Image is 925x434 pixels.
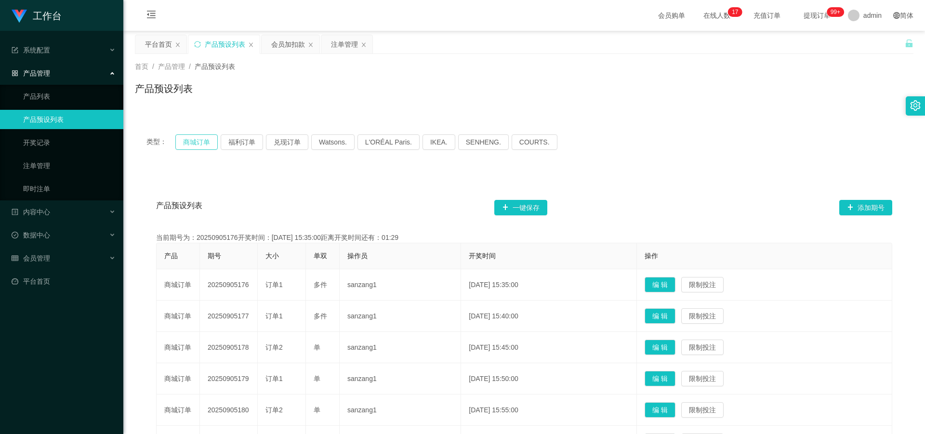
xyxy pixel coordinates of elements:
td: sanzang1 [340,332,461,363]
sup: 1075 [827,7,844,17]
span: 订单1 [265,312,283,320]
sup: 17 [728,7,742,17]
td: 20250905176 [200,269,258,301]
button: IKEA. [423,134,455,150]
button: 图标: plus一键保存 [494,200,547,215]
button: 兑现订单 [266,134,308,150]
span: 期号 [208,252,221,260]
i: 图标: menu-fold [135,0,168,31]
span: 系统配置 [12,46,50,54]
i: 图标: form [12,47,18,53]
div: 会员加扣款 [271,35,305,53]
span: 充值订单 [749,12,785,19]
button: 限制投注 [681,402,724,418]
span: 开奖时间 [469,252,496,260]
a: 产品列表 [23,87,116,106]
span: 产品预设列表 [195,63,235,70]
button: 图标: plus添加期号 [839,200,892,215]
button: 限制投注 [681,340,724,355]
td: sanzang1 [340,363,461,395]
td: sanzang1 [340,269,461,301]
span: 订单1 [265,281,283,289]
td: [DATE] 15:35:00 [461,269,637,301]
button: 限制投注 [681,277,724,292]
i: 图标: setting [910,100,921,111]
button: 编 辑 [645,371,675,386]
td: sanzang1 [340,395,461,426]
td: 20250905178 [200,332,258,363]
span: 首页 [135,63,148,70]
i: 图标: appstore-o [12,70,18,77]
span: 多件 [314,312,327,320]
span: / [189,63,191,70]
button: 编 辑 [645,402,675,418]
td: [DATE] 15:55:00 [461,395,637,426]
span: 产品管理 [158,63,185,70]
span: 内容中心 [12,208,50,216]
span: 订单1 [265,375,283,382]
span: 在线人数 [699,12,735,19]
button: 福利订单 [221,134,263,150]
td: 20250905179 [200,363,258,395]
button: Watsons. [311,134,355,150]
td: 商城订单 [157,269,200,301]
i: 图标: table [12,255,18,262]
td: 商城订单 [157,332,200,363]
i: 图标: close [308,42,314,48]
button: COURTS. [512,134,557,150]
td: [DATE] 15:50:00 [461,363,637,395]
p: 1 [732,7,735,17]
td: 商城订单 [157,395,200,426]
span: 会员管理 [12,254,50,262]
img: logo.9652507e.png [12,10,27,23]
button: 限制投注 [681,308,724,324]
td: 20250905177 [200,301,258,332]
i: 图标: close [248,42,254,48]
span: 多件 [314,281,327,289]
a: 即时注单 [23,179,116,198]
button: 编 辑 [645,308,675,324]
span: / [152,63,154,70]
span: 单 [314,406,320,414]
span: 类型： [146,134,175,150]
span: 大小 [265,252,279,260]
td: [DATE] 15:45:00 [461,332,637,363]
div: 平台首页 [145,35,172,53]
td: [DATE] 15:40:00 [461,301,637,332]
i: 图标: profile [12,209,18,215]
a: 产品预设列表 [23,110,116,129]
i: 图标: check-circle-o [12,232,18,238]
h1: 工作台 [33,0,62,31]
span: 产品预设列表 [156,200,202,215]
a: 开奖记录 [23,133,116,152]
span: 产品 [164,252,178,260]
a: 注单管理 [23,156,116,175]
span: 单 [314,343,320,351]
button: 限制投注 [681,371,724,386]
i: 图标: unlock [905,39,913,48]
a: 工作台 [12,12,62,19]
td: 商城订单 [157,363,200,395]
p: 7 [735,7,739,17]
span: 操作员 [347,252,368,260]
span: 提现订单 [799,12,835,19]
span: 单双 [314,252,327,260]
h1: 产品预设列表 [135,81,193,96]
div: 当前期号为：20250905176开奖时间：[DATE] 15:35:00距离开奖时间还有：01:29 [156,233,892,243]
i: 图标: sync [194,41,201,48]
button: 编 辑 [645,277,675,292]
span: 产品管理 [12,69,50,77]
td: 商城订单 [157,301,200,332]
button: SENHENG. [458,134,509,150]
span: 数据中心 [12,231,50,239]
span: 订单2 [265,343,283,351]
button: 商城订单 [175,134,218,150]
span: 订单2 [265,406,283,414]
td: sanzang1 [340,301,461,332]
span: 单 [314,375,320,382]
i: 图标: close [175,42,181,48]
i: 图标: global [893,12,900,19]
td: 20250905180 [200,395,258,426]
span: 操作 [645,252,658,260]
button: 编 辑 [645,340,675,355]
